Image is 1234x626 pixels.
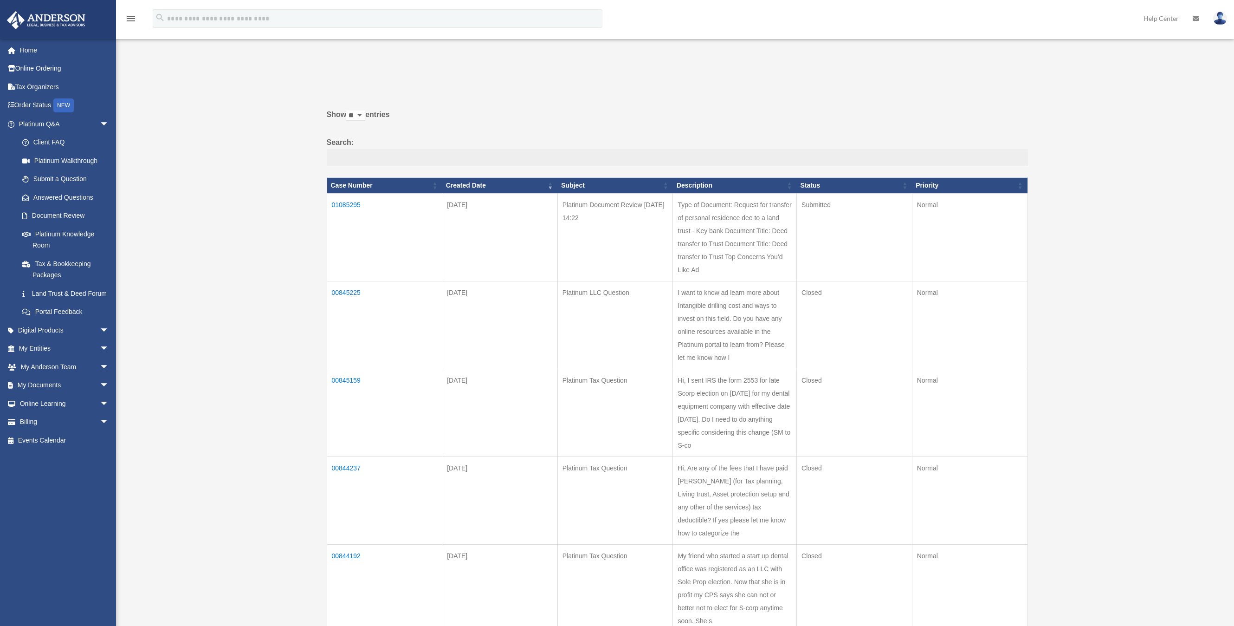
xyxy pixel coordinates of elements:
a: Platinum Q&Aarrow_drop_down [6,115,118,133]
img: Anderson Advisors Platinum Portal [4,11,88,29]
td: Hi, I sent IRS the form 2553 for late Scorp election on [DATE] for my dental equipment company wi... [673,369,797,457]
a: menu [125,16,136,24]
a: Submit a Question [13,170,118,189]
a: My Entitiesarrow_drop_down [6,339,123,358]
td: [DATE] [442,281,558,369]
td: 00845159 [327,369,442,457]
td: [DATE] [442,457,558,545]
td: Platinum Tax Question [557,457,673,545]
a: Home [6,41,123,59]
span: arrow_drop_down [100,413,118,432]
i: menu [125,13,136,24]
td: 00845225 [327,281,442,369]
a: My Documentsarrow_drop_down [6,376,123,395]
td: Closed [797,369,912,457]
span: arrow_drop_down [100,394,118,413]
input: Search: [327,149,1028,167]
i: search [155,13,165,23]
td: Normal [912,457,1027,545]
td: Closed [797,457,912,545]
a: Platinum Walkthrough [13,151,118,170]
th: Status: activate to sort column ascending [797,178,912,194]
td: Normal [912,369,1027,457]
a: Tax & Bookkeeping Packages [13,254,118,284]
a: Online Ordering [6,59,123,78]
a: Land Trust & Deed Forum [13,284,118,303]
th: Subject: activate to sort column ascending [557,178,673,194]
a: Document Review [13,207,118,225]
a: Order StatusNEW [6,96,123,115]
span: arrow_drop_down [100,115,118,134]
span: arrow_drop_down [100,321,118,340]
a: Client FAQ [13,133,118,152]
a: Events Calendar [6,431,123,450]
td: Submitted [797,194,912,281]
td: Hi, Are any of the fees that I have paid [PERSON_NAME] (for Tax planning, Living trust, Asset pro... [673,457,797,545]
th: Priority: activate to sort column ascending [912,178,1027,194]
a: Platinum Knowledge Room [13,225,118,254]
th: Description: activate to sort column ascending [673,178,797,194]
span: arrow_drop_down [100,376,118,395]
a: Online Learningarrow_drop_down [6,394,123,413]
a: Billingarrow_drop_down [6,413,123,431]
label: Search: [327,136,1028,167]
td: 01085295 [327,194,442,281]
td: Normal [912,194,1027,281]
a: Tax Organizers [6,78,123,96]
th: Created Date: activate to sort column ascending [442,178,558,194]
td: I want to know ad learn more about Intangible drilling cost and ways to invest on this field. Do ... [673,281,797,369]
td: 00844237 [327,457,442,545]
td: Platinum Tax Question [557,369,673,457]
a: My Anderson Teamarrow_drop_down [6,358,123,376]
span: arrow_drop_down [100,339,118,359]
a: Digital Productsarrow_drop_down [6,321,123,339]
a: Portal Feedback [13,303,118,321]
td: [DATE] [442,369,558,457]
td: Closed [797,281,912,369]
td: Normal [912,281,1027,369]
a: Answered Questions [13,188,114,207]
label: Show entries [327,108,1028,130]
span: arrow_drop_down [100,358,118,377]
td: Platinum LLC Question [557,281,673,369]
img: User Pic [1213,12,1227,25]
th: Case Number: activate to sort column ascending [327,178,442,194]
select: Showentries [346,111,365,121]
div: NEW [53,98,74,112]
td: Platinum Document Review [DATE] 14:22 [557,194,673,281]
td: Type of Document: Request for transfer of personal residence dee to a land trust - Key bank Docum... [673,194,797,281]
td: [DATE] [442,194,558,281]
